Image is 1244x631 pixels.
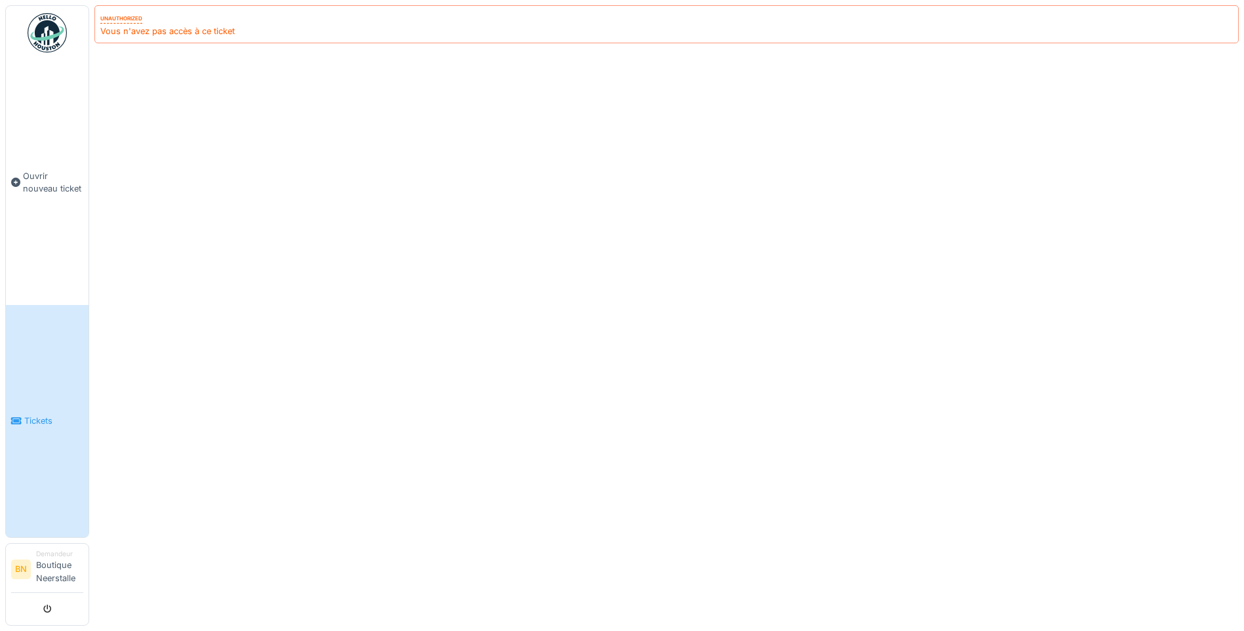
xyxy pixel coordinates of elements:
li: Boutique Neerstalle [36,549,83,590]
img: Badge_color-CXgf-gQk.svg [28,13,67,52]
a: Tickets [6,305,89,537]
div: Unauthorized [100,14,142,24]
div: Vous n'avez pas accès à ce ticket [100,25,235,37]
li: BN [11,560,31,579]
a: BN DemandeurBoutique Neerstalle [11,549,83,593]
span: Ouvrir nouveau ticket [23,170,83,195]
span: Tickets [24,415,83,427]
div: Demandeur [36,549,83,559]
a: Ouvrir nouveau ticket [6,60,89,305]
